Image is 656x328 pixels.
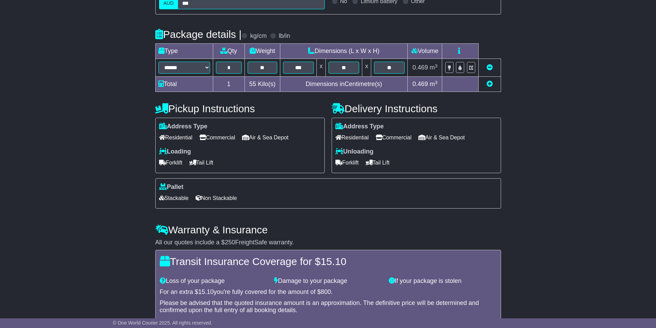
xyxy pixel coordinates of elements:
[189,157,214,168] span: Tail Lift
[362,59,371,77] td: x
[155,29,242,40] h4: Package details |
[113,320,212,326] span: © One World Courier 2025. All rights reserved.
[199,132,235,143] span: Commercial
[335,148,374,156] label: Unloading
[160,288,497,296] div: For an extra $ you're fully covered for the amount of $ .
[250,32,267,40] label: kg/cm
[335,123,384,130] label: Address Type
[249,81,256,87] span: 55
[413,81,428,87] span: 0.469
[198,288,214,295] span: 15.10
[155,239,501,246] div: All our quotes include a $ FreightSafe warranty.
[213,77,245,92] td: 1
[160,318,497,325] div: Dangerous Goods will lead to an additional loading on top of this.
[332,103,501,114] h4: Delivery Instructions
[413,64,428,71] span: 0.469
[159,157,183,168] span: Forklift
[156,277,271,285] div: Loss of your package
[316,59,325,77] td: x
[435,80,438,85] sup: 3
[335,157,359,168] span: Forklift
[335,132,369,143] span: Residential
[430,81,438,87] span: m
[196,193,237,203] span: Non Stackable
[159,132,192,143] span: Residential
[279,32,290,40] label: lb/in
[160,256,497,267] h4: Transit Insurance Coverage for $
[245,77,280,92] td: Kilo(s)
[487,64,493,71] a: Remove this item
[155,44,213,59] td: Type
[430,64,438,71] span: m
[155,224,501,235] h4: Warranty & Insurance
[321,256,346,267] span: 15.10
[225,239,235,246] span: 250
[418,132,465,143] span: Air & Sea Depot
[271,277,385,285] div: Damage to your package
[242,132,289,143] span: Air & Sea Depot
[376,132,412,143] span: Commercial
[280,44,408,59] td: Dimensions (L x W x H)
[487,81,493,87] a: Add new item
[160,299,497,314] div: Please be advised that the quoted insurance amount is an approximation. The definitive price will...
[159,193,189,203] span: Stackable
[321,288,331,295] span: 800
[159,123,208,130] label: Address Type
[245,44,280,59] td: Weight
[280,77,408,92] td: Dimensions in Centimetre(s)
[366,157,390,168] span: Tail Lift
[435,63,438,68] sup: 3
[159,148,191,156] label: Loading
[159,183,184,191] label: Pallet
[155,77,213,92] td: Total
[213,44,245,59] td: Qty
[155,103,325,114] h4: Pickup Instructions
[408,44,442,59] td: Volume
[385,277,500,285] div: If your package is stolen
